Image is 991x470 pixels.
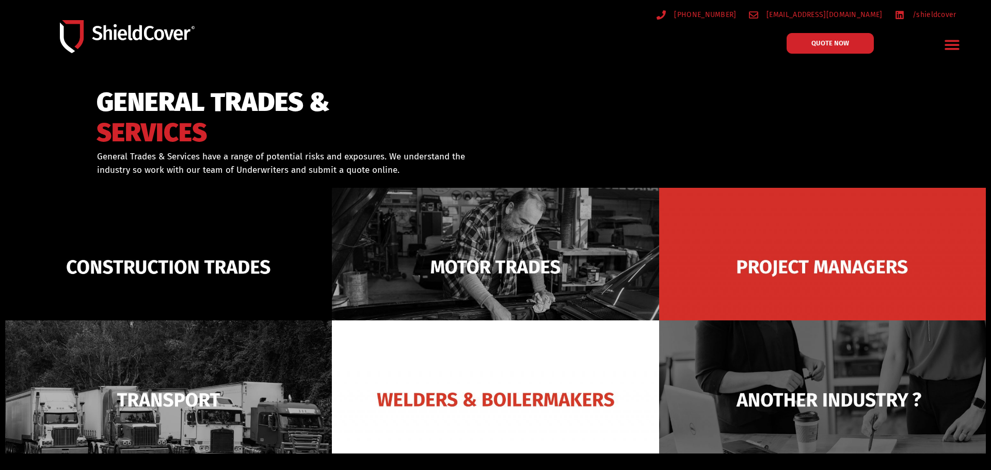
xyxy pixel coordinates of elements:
[749,8,883,21] a: [EMAIL_ADDRESS][DOMAIN_NAME]
[97,150,482,176] p: General Trades & Services have a range of potential risks and exposures. We understand the indust...
[60,20,195,53] img: Shield-Cover-Underwriting-Australia-logo-full
[97,92,330,113] span: GENERAL TRADES &
[895,8,956,21] a: /shieldcover
[787,33,874,54] a: QUOTE NOW
[672,8,736,21] span: [PHONE_NUMBER]
[811,40,849,46] span: QUOTE NOW
[764,8,882,21] span: [EMAIL_ADDRESS][DOMAIN_NAME]
[657,8,737,21] a: [PHONE_NUMBER]
[940,33,964,57] div: Menu Toggle
[910,8,956,21] span: /shieldcover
